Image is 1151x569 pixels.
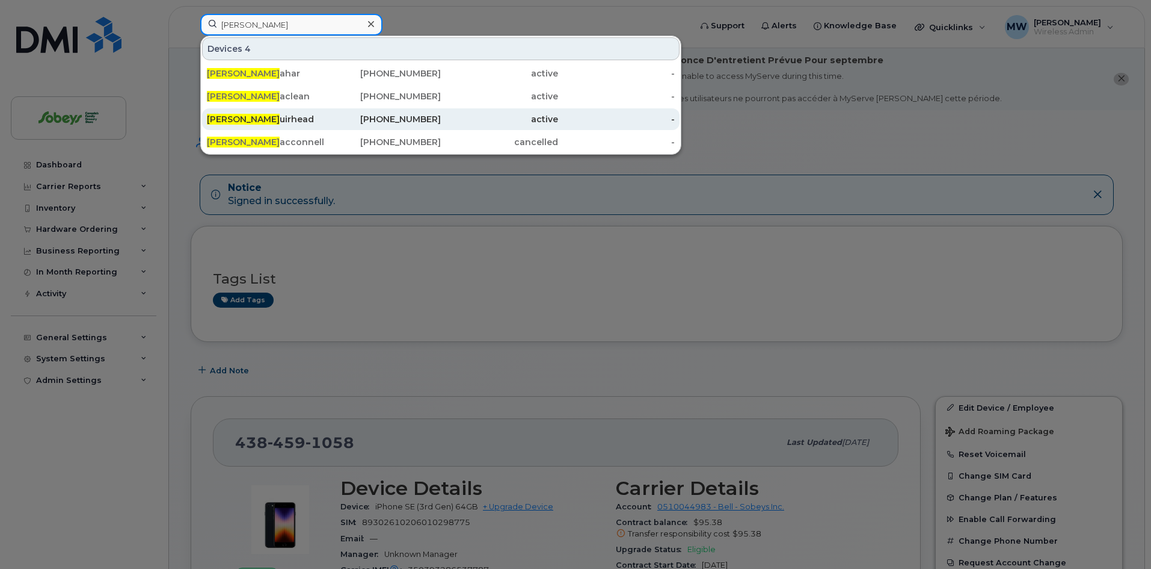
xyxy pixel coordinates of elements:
[207,114,280,125] span: [PERSON_NAME]
[202,131,680,153] a: [PERSON_NAME]acconnell[PHONE_NUMBER]cancelled-
[558,67,675,79] div: -
[202,63,680,84] a: [PERSON_NAME]ahar[PHONE_NUMBER]active-
[207,68,280,79] span: [PERSON_NAME]
[441,90,558,102] div: active
[558,113,675,125] div: -
[324,136,441,148] div: [PHONE_NUMBER]
[207,67,324,79] div: ahar
[441,136,558,148] div: cancelled
[558,136,675,148] div: -
[324,113,441,125] div: [PHONE_NUMBER]
[207,91,280,102] span: [PERSON_NAME]
[558,90,675,102] div: -
[207,113,324,125] div: uirhead
[202,37,680,60] div: Devices
[207,137,280,148] span: [PERSON_NAME]
[245,43,251,55] span: 4
[207,90,324,102] div: aclean
[324,67,441,79] div: [PHONE_NUMBER]
[207,136,324,148] div: acconnell
[202,86,680,107] a: [PERSON_NAME]aclean[PHONE_NUMBER]active-
[324,90,441,102] div: [PHONE_NUMBER]
[441,113,558,125] div: active
[202,108,680,130] a: [PERSON_NAME]uirhead[PHONE_NUMBER]active-
[441,67,558,79] div: active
